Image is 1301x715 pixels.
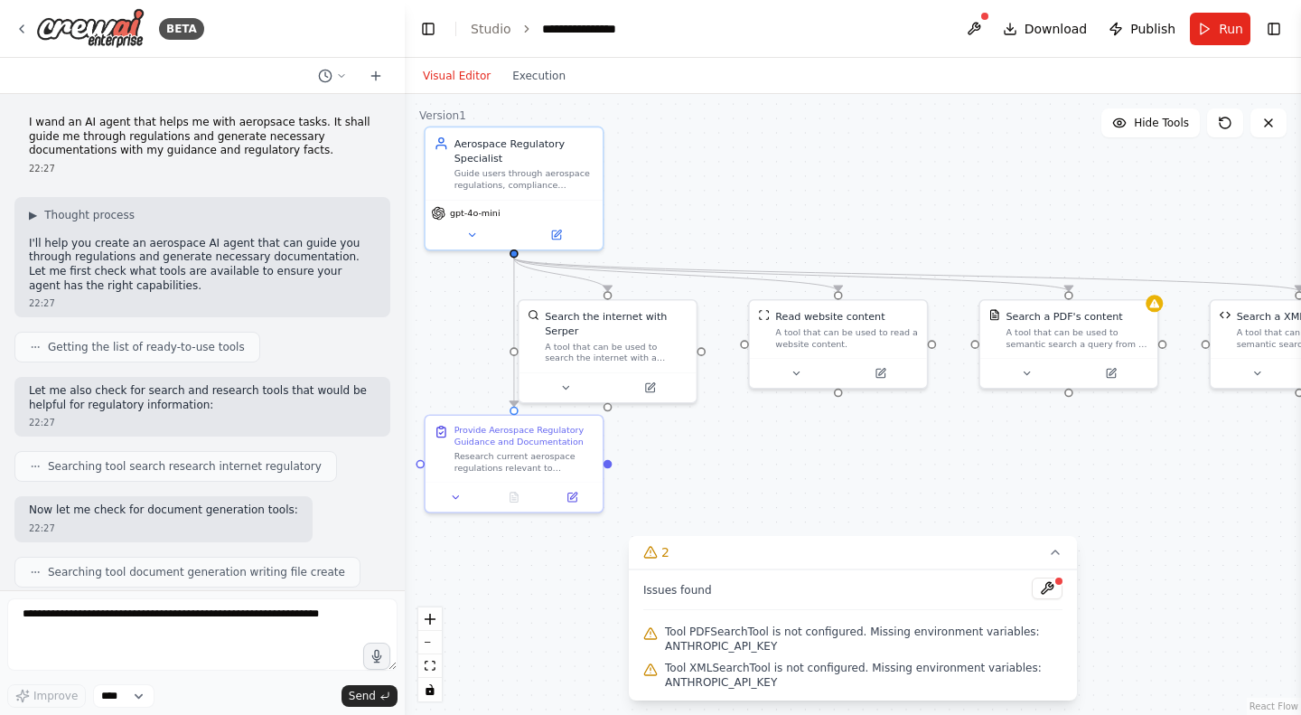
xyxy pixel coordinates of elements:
a: Studio [471,22,511,36]
button: Open in side panel [516,226,597,243]
button: ▶Thought process [29,208,135,222]
div: Research current aerospace regulations relevant to {aerospace_project_type} and {regulatory_juris... [454,450,594,474]
g: Edge from 96cf421e-637d-4653-ac18-0faae9b82d89 to 57367c64-2918-4764-ab84-674587cd503f [507,258,846,291]
button: fit view [418,654,442,678]
button: Open in side panel [548,489,597,506]
button: zoom out [418,631,442,654]
div: React Flow controls [418,607,442,701]
a: React Flow attribution [1250,701,1298,711]
g: Edge from 96cf421e-637d-4653-ac18-0faae9b82d89 to d327c04d-b310-4097-ab54-81ff01a93e4b [507,258,615,291]
span: 2 [661,543,669,561]
span: Publish [1130,20,1175,38]
div: 22:27 [29,162,376,175]
p: I wand an AI agent that helps me with aeropsace tasks. It shall guide me through regulations and ... [29,116,376,158]
div: Aerospace Regulatory Specialist [454,136,594,165]
div: ScrapeWebsiteToolRead website contentA tool that can be used to read a website content. [748,299,928,390]
g: Edge from 96cf421e-637d-4653-ac18-0faae9b82d89 to 21d0cdfa-fbca-43be-8162-dcb3511c8ef5 [507,258,521,406]
span: ▶ [29,208,37,222]
button: Click to speak your automation idea [363,643,390,670]
img: SerperDevTool [528,309,539,321]
div: Guide users through aerospace regulations, compliance requirements, and generate necessary docume... [454,168,594,192]
div: Provide Aerospace Regulatory Guidance and Documentation [454,425,594,448]
button: Open in side panel [609,379,690,396]
button: Visual Editor [412,65,501,87]
div: 22:27 [29,416,376,429]
p: Now let me check for document generation tools: [29,503,298,518]
span: Tool XMLSearchTool is not configured. Missing environment variables: ANTHROPIC_API_KEY [665,661,1062,690]
nav: breadcrumb [471,20,616,38]
p: Let me also check for search and research tools that would be helpful for regulatory information: [29,384,376,412]
span: Issues found [643,583,712,597]
div: A tool that can be used to semantic search a query from a PDF's content. [1006,326,1149,350]
button: Send [342,685,398,707]
img: Logo [36,8,145,49]
span: Send [349,689,376,703]
span: Thought process [44,208,135,222]
div: Provide Aerospace Regulatory Guidance and DocumentationResearch current aerospace regulations rel... [424,415,604,513]
div: Read website content [775,309,884,324]
button: Start a new chat [361,65,390,87]
div: 22:27 [29,296,376,310]
button: Publish [1101,13,1183,45]
img: PDFSearchTool [988,309,1000,321]
div: A tool that can be used to read a website content. [775,326,918,350]
div: Aerospace Regulatory SpecialistGuide users through aerospace regulations, compliance requirements... [424,127,604,251]
p: I'll help you create an aerospace AI agent that can guide you through regulations and generate ne... [29,237,376,293]
span: Searching tool document generation writing file create [48,565,345,579]
button: zoom in [418,607,442,631]
div: SerperDevToolSearch the internet with SerperA tool that can be used to search the internet with a... [518,299,697,404]
button: No output available [483,489,545,506]
div: Search the internet with Serper [545,309,688,338]
div: A tool that can be used to search the internet with a search_query. Supports different search typ... [545,341,688,364]
span: Searching tool search research internet regulatory [48,459,322,474]
button: Open in side panel [1071,364,1152,381]
span: gpt-4o-mini [450,208,501,220]
img: ScrapeWebsiteTool [758,309,770,321]
button: Run [1190,13,1250,45]
button: Switch to previous chat [311,65,354,87]
div: 22:27 [29,522,298,535]
button: Open in side panel [839,364,921,381]
button: Download [996,13,1095,45]
span: Download [1025,20,1088,38]
div: Version 1 [419,108,466,123]
button: toggle interactivity [418,678,442,701]
img: XMLSearchTool [1220,309,1231,321]
button: 2 [629,536,1077,569]
button: Execution [501,65,576,87]
span: Improve [33,689,78,703]
span: Tool PDFSearchTool is not configured. Missing environment variables: ANTHROPIC_API_KEY [665,625,1062,654]
span: Run [1219,20,1243,38]
button: Hide Tools [1101,108,1200,137]
span: Hide Tools [1134,116,1189,130]
div: PDFSearchToolSearch a PDF's contentA tool that can be used to semantic search a query from a PDF'... [978,299,1158,390]
span: Getting the list of ready-to-use tools [48,340,245,354]
button: Improve [7,684,86,708]
div: BETA [159,18,204,40]
button: Show right sidebar [1261,16,1287,42]
button: Hide left sidebar [416,16,441,42]
div: Search a PDF's content [1006,309,1123,324]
